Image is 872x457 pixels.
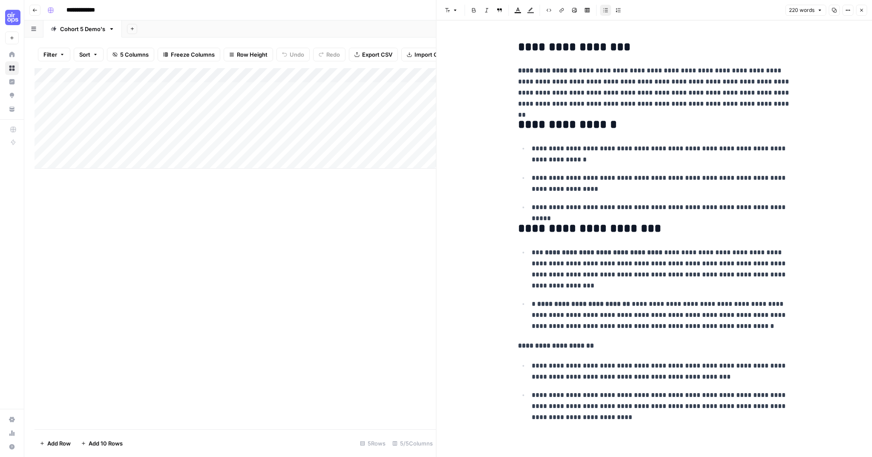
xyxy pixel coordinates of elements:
[171,50,215,59] span: Freeze Columns
[74,48,104,61] button: Sort
[414,50,445,59] span: Import CSV
[362,50,392,59] span: Export CSV
[5,48,19,61] a: Home
[224,48,273,61] button: Row Height
[120,50,149,59] span: 5 Columns
[5,7,19,28] button: Workspace: Cohort 5
[107,48,154,61] button: 5 Columns
[5,75,19,89] a: Insights
[5,413,19,426] a: Settings
[326,50,340,59] span: Redo
[76,437,128,450] button: Add 10 Rows
[5,440,19,454] button: Help + Support
[276,48,310,61] button: Undo
[357,437,389,450] div: 5 Rows
[43,50,57,59] span: Filter
[5,426,19,440] a: Usage
[47,439,71,448] span: Add Row
[389,437,436,450] div: 5/5 Columns
[158,48,220,61] button: Freeze Columns
[35,437,76,450] button: Add Row
[43,20,122,37] a: Cohort 5 Demo's
[349,48,398,61] button: Export CSV
[237,50,268,59] span: Row Height
[313,48,345,61] button: Redo
[785,5,826,16] button: 220 words
[789,6,814,14] span: 220 words
[290,50,304,59] span: Undo
[5,102,19,116] a: Your Data
[60,25,105,33] div: Cohort 5 Demo's
[79,50,90,59] span: Sort
[401,48,451,61] button: Import CSV
[89,439,123,448] span: Add 10 Rows
[5,61,19,75] a: Browse
[5,10,20,25] img: Cohort 5 Logo
[38,48,70,61] button: Filter
[5,89,19,102] a: Opportunities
